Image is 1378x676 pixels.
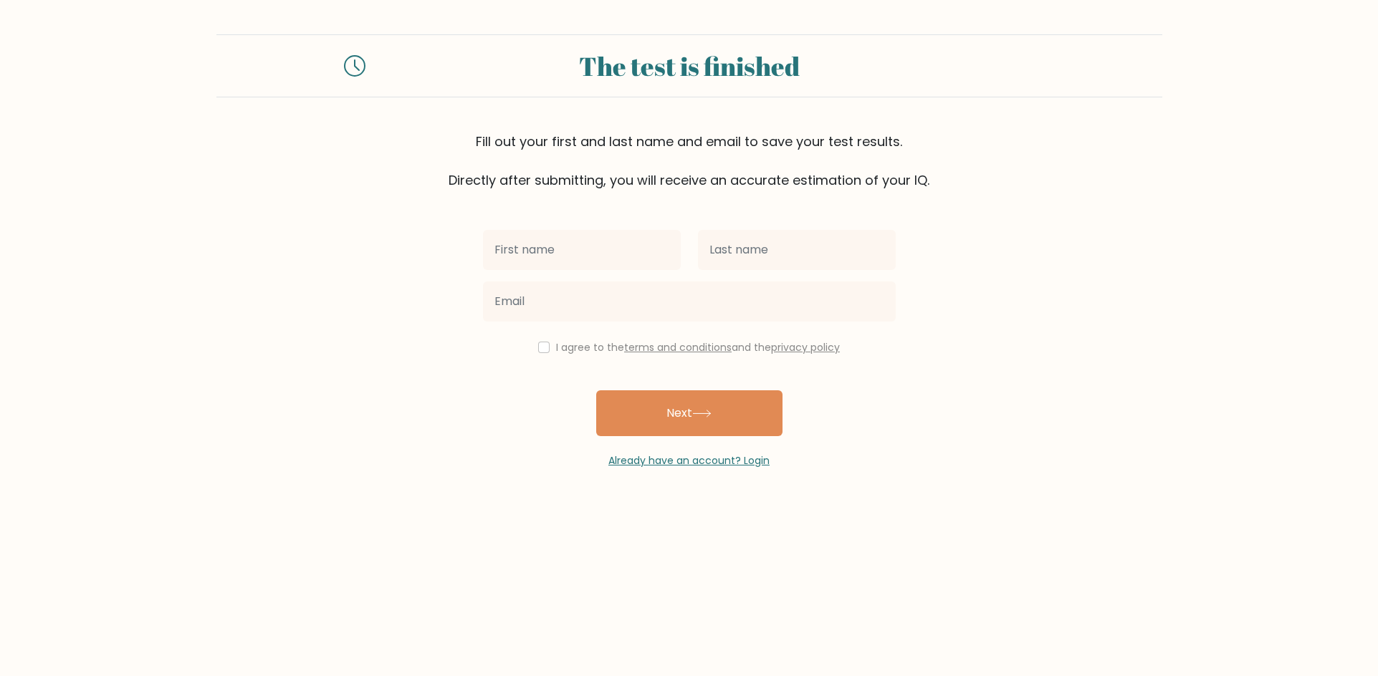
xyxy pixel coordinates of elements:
[483,230,681,270] input: First name
[771,340,840,354] a: privacy policy
[383,47,996,85] div: The test is finished
[556,340,840,354] label: I agree to the and the
[216,132,1162,190] div: Fill out your first and last name and email to save your test results. Directly after submitting,...
[698,230,896,270] input: Last name
[624,340,732,354] a: terms and conditions
[608,453,770,468] a: Already have an account? Login
[596,390,783,436] button: Next
[483,281,896,322] input: Email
